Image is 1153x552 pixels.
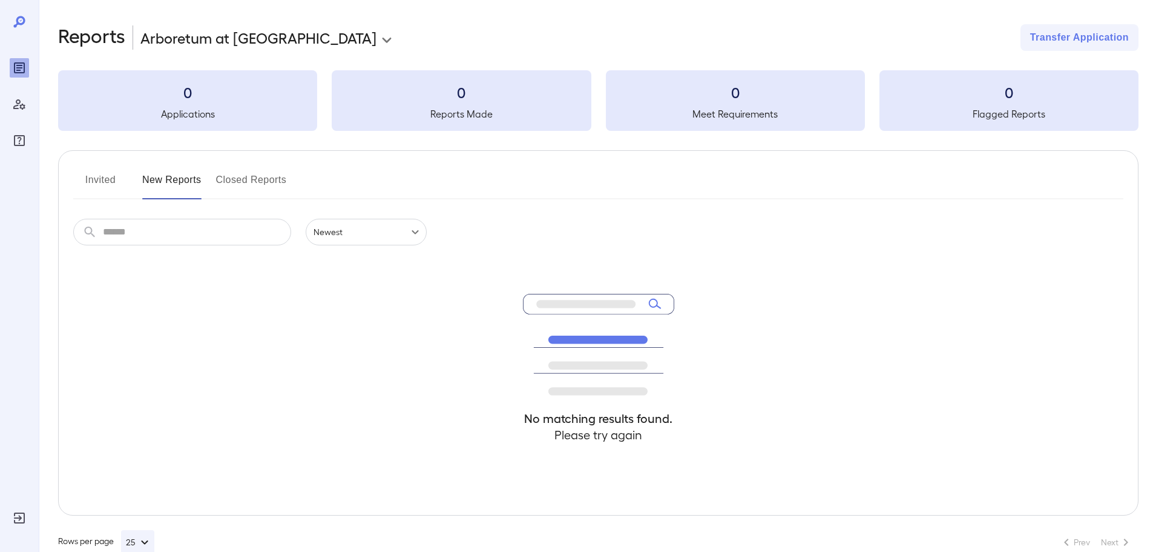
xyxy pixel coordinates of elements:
[10,58,29,78] div: Reports
[58,24,125,51] h2: Reports
[10,131,29,150] div: FAQ
[606,107,865,121] h5: Meet Requirements
[1020,24,1138,51] button: Transfer Application
[10,508,29,528] div: Log Out
[332,82,591,102] h3: 0
[58,82,317,102] h3: 0
[216,170,287,199] button: Closed Reports
[58,107,317,121] h5: Applications
[879,82,1138,102] h3: 0
[306,219,427,245] div: Newest
[10,95,29,114] div: Manage Users
[73,170,128,199] button: Invited
[523,410,674,427] h4: No matching results found.
[140,28,376,47] p: Arboretum at [GEOGRAPHIC_DATA]
[142,170,202,199] button: New Reports
[879,107,1138,121] h5: Flagged Reports
[606,82,865,102] h3: 0
[332,107,591,121] h5: Reports Made
[523,427,674,443] h4: Please try again
[1054,533,1138,552] nav: pagination navigation
[58,70,1138,131] summary: 0Applications0Reports Made0Meet Requirements0Flagged Reports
